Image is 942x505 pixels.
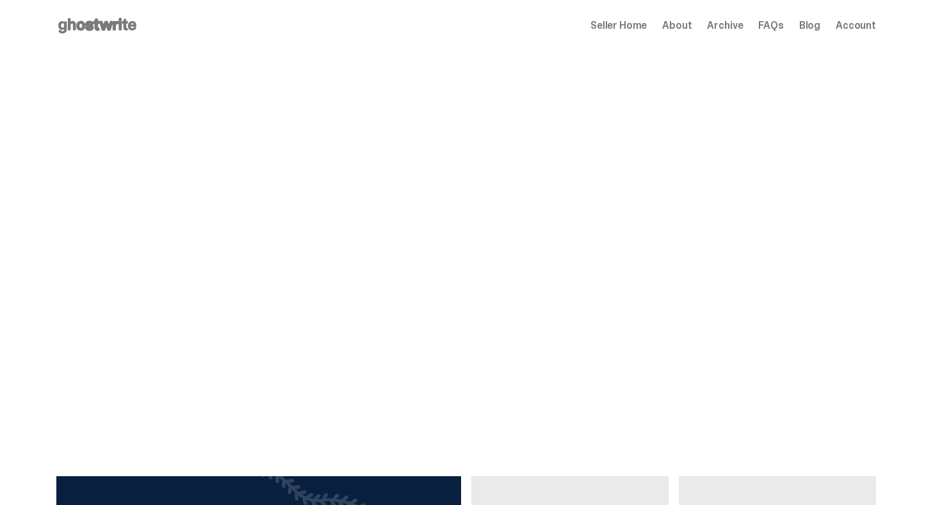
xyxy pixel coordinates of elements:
[758,20,783,31] a: FAQs
[799,20,820,31] a: Blog
[707,20,743,31] a: Archive
[836,20,876,31] a: Account
[662,20,692,31] a: About
[590,20,647,31] a: Seller Home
